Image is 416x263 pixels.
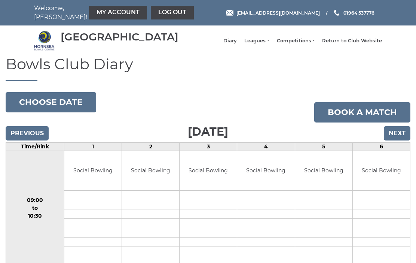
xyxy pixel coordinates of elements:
[295,143,352,151] td: 5
[6,92,96,112] button: Choose date
[322,37,382,44] a: Return to Club Website
[180,151,237,190] td: Social Bowling
[122,143,179,151] td: 2
[226,9,320,16] a: Email [EMAIL_ADDRESS][DOMAIN_NAME]
[223,37,237,44] a: Diary
[180,143,237,151] td: 3
[384,126,410,140] input: Next
[226,10,233,16] img: Email
[352,143,410,151] td: 6
[122,151,179,190] td: Social Bowling
[237,151,294,190] td: Social Bowling
[89,6,147,19] a: My Account
[277,37,315,44] a: Competitions
[295,151,352,190] td: Social Bowling
[151,6,194,19] a: Log out
[236,10,320,15] span: [EMAIL_ADDRESS][DOMAIN_NAME]
[64,151,122,190] td: Social Bowling
[34,4,172,22] nav: Welcome, [PERSON_NAME]!
[314,102,410,123] a: Book a match
[244,37,269,44] a: Leagues
[34,30,55,51] img: Hornsea Bowls Centre
[343,10,374,15] span: 01964 537776
[6,126,49,140] input: Previous
[237,143,295,151] td: 4
[334,10,339,16] img: Phone us
[6,143,64,151] td: Time/Rink
[61,31,178,43] div: [GEOGRAPHIC_DATA]
[64,143,122,151] td: 1
[353,151,410,190] td: Social Bowling
[6,56,410,81] h1: Bowls Club Diary
[333,9,374,16] a: Phone us 01964 537776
